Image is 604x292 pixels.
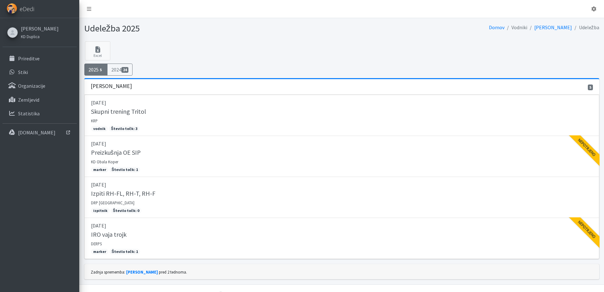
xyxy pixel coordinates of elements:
[121,67,128,73] span: 24
[91,249,108,255] span: marker
[21,34,40,39] small: KD Duplica
[3,107,77,120] a: Statistika
[126,269,158,275] a: [PERSON_NAME]
[3,79,77,92] a: Organizacije
[91,222,593,229] p: [DATE]
[84,64,108,76] a: 20255
[18,129,55,136] p: [DOMAIN_NAME]
[84,218,599,259] a: [DATE] IRO vaja trojk DERPS marker Število točk: 1 Nepotrjeno
[91,149,141,156] h5: Preizkušnja OE SIP
[107,64,133,76] a: 202424
[91,167,108,173] span: marker
[85,41,110,60] a: Excel
[84,95,599,136] a: [DATE] Skupni trening Tritol KRP vodnik Število točk: 3
[91,241,102,246] small: DERPS
[3,93,77,106] a: Zemljevid
[91,99,593,106] p: [DATE]
[111,208,141,214] span: Število točk: 0
[504,23,527,32] li: Vodniki
[91,190,155,197] h5: Izpiti RH-FL, RH-T, RH-F
[91,200,134,205] small: DRP [GEOGRAPHIC_DATA]
[91,159,118,164] small: KD Obala Koper
[84,23,340,34] h1: Udeležba 2025
[3,126,77,139] a: [DOMAIN_NAME]
[489,24,504,31] a: Domov
[572,23,599,32] li: Udeležba
[3,52,77,65] a: Prireditve
[99,67,104,73] span: 5
[109,249,140,255] span: Število točk: 1
[21,32,59,40] a: KD Duplica
[91,140,593,147] p: [DATE]
[91,269,187,275] small: Zadnja sprememba: pred 2 tednoma.
[91,108,146,115] h5: Skupni trening Tritol
[18,69,28,75] p: Stiki
[18,110,40,117] p: Statistika
[91,83,132,90] h3: [PERSON_NAME]
[20,4,34,14] span: eDedi
[18,55,40,62] p: Prireditve
[109,167,140,173] span: Število točk: 1
[3,66,77,78] a: Stiki
[84,177,599,218] a: [DATE] Izpiti RH-FL, RH-T, RH-F DRP [GEOGRAPHIC_DATA] izpitnik Število točk: 0
[91,181,593,188] p: [DATE]
[21,25,59,32] a: [PERSON_NAME]
[18,97,39,103] p: Zemljevid
[91,231,127,238] h5: IRO vaja trojk
[91,118,98,123] small: KRP
[588,85,593,90] span: 5
[109,126,140,132] span: Število točk: 3
[7,3,17,14] img: eDedi
[18,83,45,89] p: Organizacije
[91,208,110,214] span: izpitnik
[91,126,108,132] span: vodnik
[84,136,599,177] a: [DATE] Preizkušnja OE SIP KD Obala Koper marker Število točk: 1 Nepotrjeno
[534,24,572,31] a: [PERSON_NAME]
